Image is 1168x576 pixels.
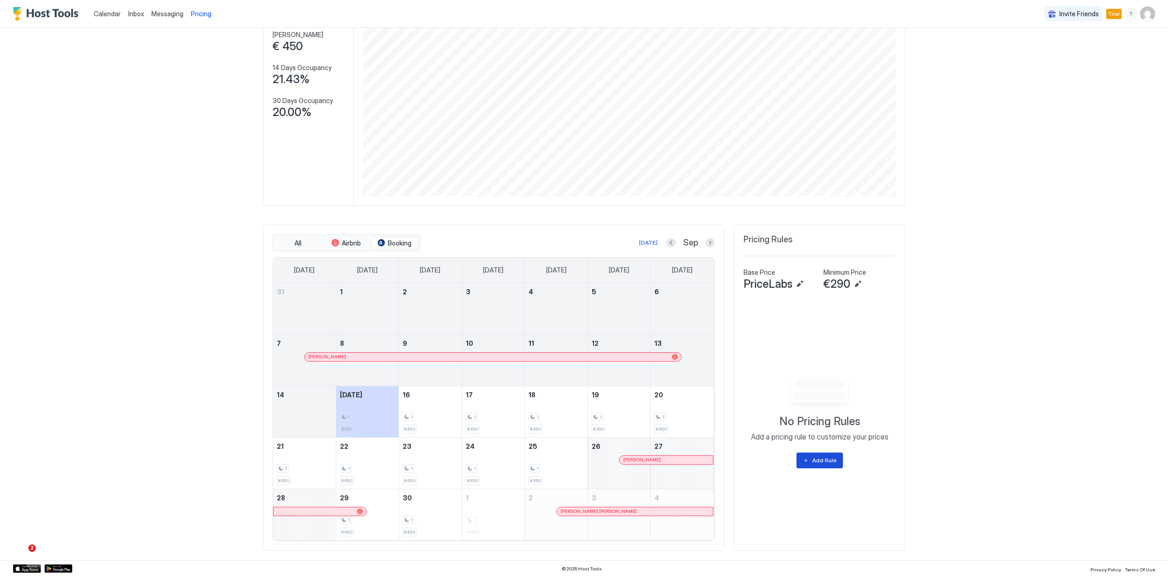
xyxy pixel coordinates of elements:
[277,442,284,450] span: 21
[151,9,183,19] a: Messaging
[411,414,413,420] span: 1
[639,239,658,247] div: [DATE]
[588,489,651,506] a: October 3, 2025
[1108,10,1120,18] span: Trial
[462,438,525,455] a: September 24, 2025
[462,283,525,335] td: September 3, 2025
[529,494,533,502] span: 2
[705,238,715,247] button: Next month
[525,489,588,540] td: October 2, 2025
[411,517,413,523] span: 1
[651,386,713,403] a: September 20, 2025
[399,489,462,540] td: September 30, 2025
[13,7,83,21] div: Host Tools Logo
[561,566,602,572] span: © 2025 Host Tools
[341,426,352,432] span: €450
[462,489,525,506] a: October 1, 2025
[336,489,399,540] td: September 29, 2025
[275,237,321,250] button: All
[277,339,281,347] span: 7
[399,283,462,335] td: September 2, 2025
[28,544,36,552] span: 2
[462,283,525,300] a: September 3, 2025
[399,283,462,300] a: September 2, 2025
[525,334,588,386] td: September 11, 2025
[654,391,663,399] span: 20
[592,494,596,502] span: 3
[348,414,350,420] span: 1
[779,375,860,411] div: Empty image
[336,283,399,300] a: September 1, 2025
[751,432,888,441] span: Add a pricing rule to customize your prices
[357,266,378,274] span: [DATE]
[403,442,411,450] span: 23
[285,258,324,283] a: Sunday
[623,457,661,463] span: [PERSON_NAME]
[462,334,525,386] td: September 10, 2025
[1059,10,1099,18] span: Invite Friends
[336,438,399,455] a: September 22, 2025
[466,391,473,399] span: 17
[342,239,361,247] span: Airbnb
[348,258,387,283] a: Monday
[592,339,599,347] span: 12
[399,335,462,352] a: September 9, 2025
[285,466,287,472] span: 1
[462,335,525,352] a: September 10, 2025
[1125,564,1155,574] a: Terms Of Use
[744,277,792,291] span: PriceLabs
[336,386,399,437] td: September 15, 2025
[273,489,336,540] td: September 28, 2025
[592,391,599,399] span: 19
[823,268,866,277] span: Minimum Price
[191,10,211,18] span: Pricing
[1140,6,1155,21] div: User profile
[592,288,596,296] span: 5
[744,268,775,277] span: Base Price
[404,529,415,535] span: €450
[466,442,475,450] span: 24
[273,234,420,252] div: tab-group
[403,339,407,347] span: 9
[654,339,662,347] span: 13
[852,278,863,290] button: Edit
[273,437,336,489] td: September 21, 2025
[600,414,602,420] span: 1
[587,334,651,386] td: September 12, 2025
[525,283,587,300] a: September 4, 2025
[530,426,541,432] span: €450
[45,564,72,573] a: Google Play Store
[588,335,651,352] a: September 12, 2025
[278,478,289,484] span: €450
[651,489,714,540] td: October 4, 2025
[273,489,336,506] a: September 28, 2025
[404,426,415,432] span: €450
[336,489,399,506] a: September 29, 2025
[273,72,310,86] span: 21.43%
[536,466,539,472] span: 1
[812,456,836,465] div: Add Rule
[273,283,336,300] a: August 31, 2025
[336,335,399,352] a: September 8, 2025
[525,335,587,352] a: September 11, 2025
[294,239,301,247] span: All
[588,438,651,455] a: September 26, 2025
[308,354,346,360] span: [PERSON_NAME]
[651,437,714,489] td: September 27, 2025
[128,10,144,18] span: Inbox
[13,564,41,573] div: App Store
[537,258,576,283] a: Thursday
[588,386,651,403] a: September 19, 2025
[462,386,525,437] td: September 17, 2025
[336,437,399,489] td: September 22, 2025
[587,283,651,335] td: September 5, 2025
[399,437,462,489] td: September 23, 2025
[128,9,144,19] a: Inbox
[420,266,440,274] span: [DATE]
[1090,567,1121,572] span: Privacy Policy
[273,97,333,105] span: 30 Days Occupancy
[411,258,450,283] a: Tuesday
[462,489,525,540] td: October 1, 2025
[779,414,860,428] span: No Pricing Rules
